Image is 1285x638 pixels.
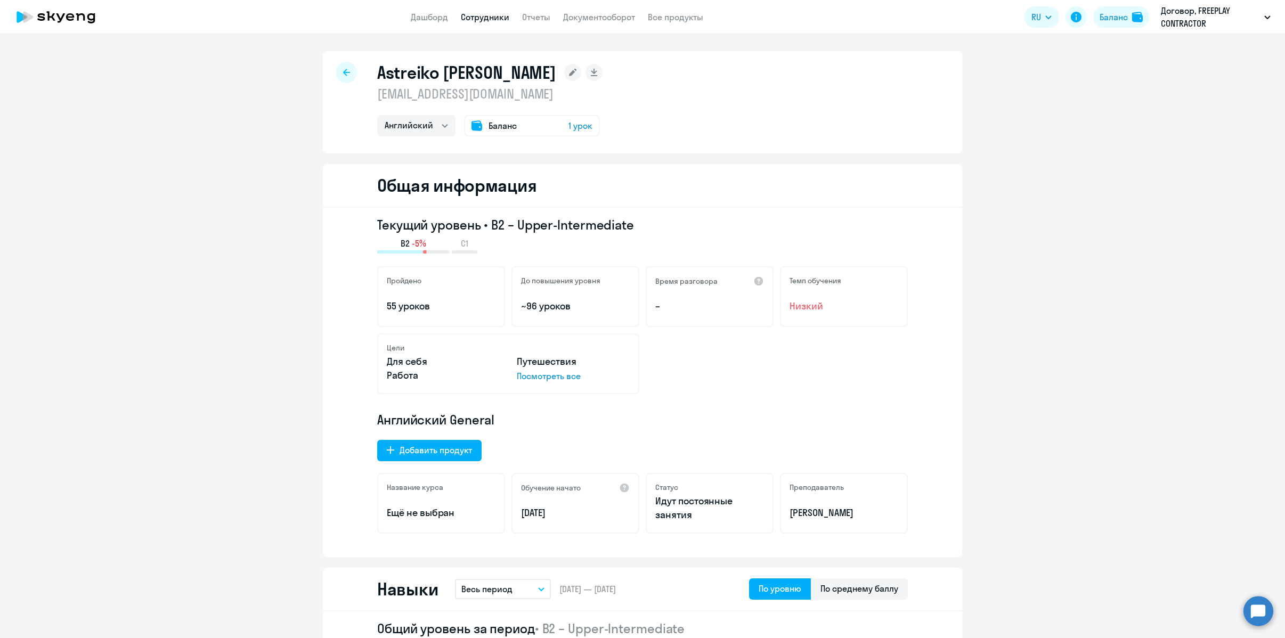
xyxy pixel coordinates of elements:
[400,444,472,456] div: Добавить продукт
[387,482,443,492] h5: Название курса
[790,299,898,313] span: Низкий
[521,506,630,520] p: [DATE]
[461,583,513,595] p: Весь период
[1161,4,1260,30] p: Договор, FREEPLAY CONTRACTOR
[648,12,703,22] a: Все продукты
[535,620,685,636] span: • B2 – Upper-Intermediate
[517,355,630,369] p: Путешествия
[563,12,635,22] a: Документооборот
[655,494,764,522] p: Идут постоянные занятия
[461,238,468,249] span: C1
[377,216,908,233] h3: Текущий уровень • B2 – Upper-Intermediate
[521,276,600,285] h5: До повышения уровня
[461,12,509,22] a: Сотрудники
[1132,12,1143,22] img: balance
[568,119,592,132] span: 1 урок
[559,583,616,595] span: [DATE] — [DATE]
[387,276,421,285] h5: Пройдено
[655,276,718,286] h5: Время разговора
[820,582,898,595] div: По среднему баллу
[377,620,908,637] h2: Общий уровень за период
[377,175,536,196] h2: Общая информация
[1024,6,1059,28] button: RU
[1093,6,1149,28] button: Балансbalance
[377,62,556,83] h1: Astreiko [PERSON_NAME]
[387,299,495,313] p: 55 уроков
[521,483,581,493] h5: Обучение начато
[1156,4,1276,30] button: Договор, FREEPLAY CONTRACTOR
[489,119,517,132] span: Баланс
[387,343,404,353] h5: Цели
[522,12,550,22] a: Отчеты
[387,369,500,382] p: Работа
[655,299,764,313] p: –
[387,355,500,369] p: Для себя
[790,276,841,285] h5: Темп обучения
[521,299,630,313] p: ~96 уроков
[377,440,482,461] button: Добавить продукт
[1100,11,1128,23] div: Баланс
[517,370,630,382] p: Посмотреть все
[455,579,551,599] button: Весь период
[387,506,495,520] p: Ещё не выбран
[1031,11,1041,23] span: RU
[377,85,603,102] p: [EMAIL_ADDRESS][DOMAIN_NAME]
[655,482,678,492] h5: Статус
[377,578,438,600] h2: Навыки
[412,238,426,249] span: -5%
[790,506,898,520] p: [PERSON_NAME]
[401,238,410,249] span: B2
[411,12,448,22] a: Дашборд
[790,482,844,492] h5: Преподаватель
[377,411,494,428] span: Английский General
[759,582,801,595] div: По уровню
